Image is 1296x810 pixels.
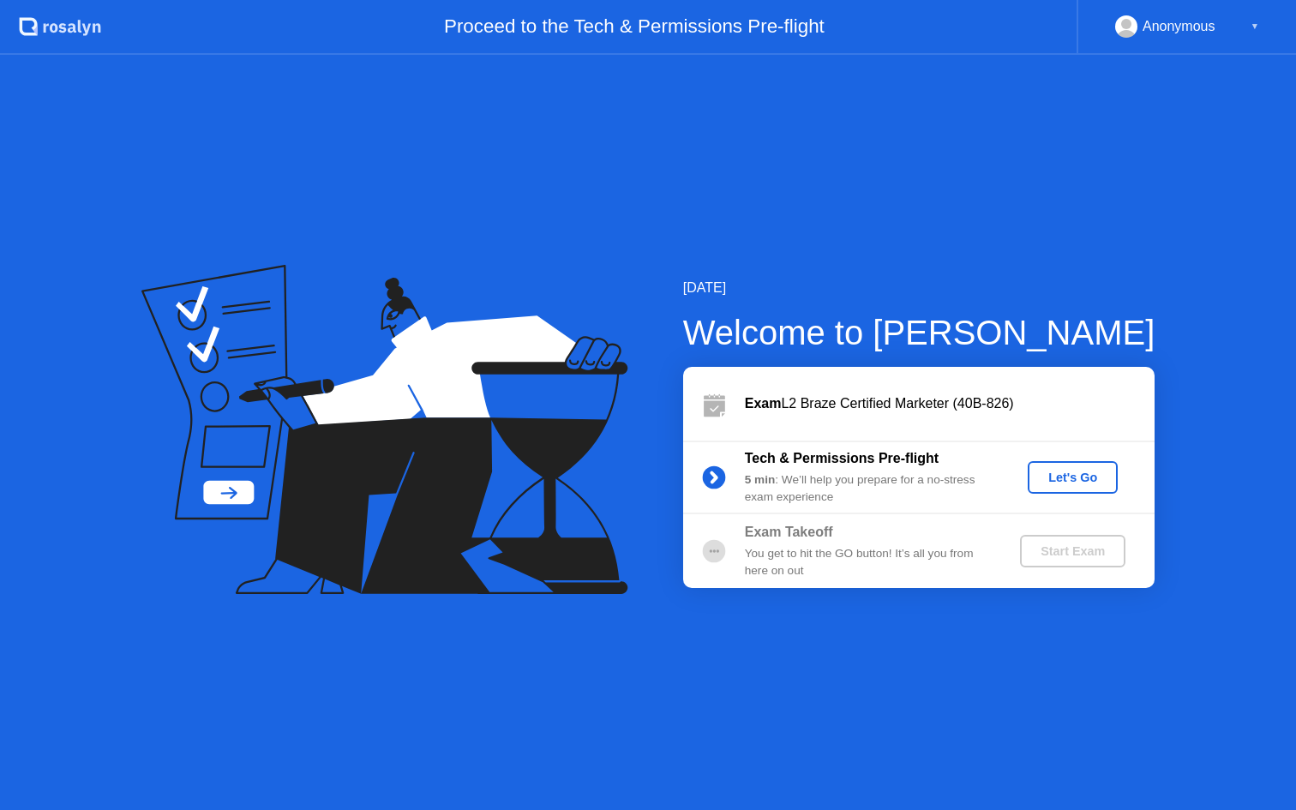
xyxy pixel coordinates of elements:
div: Start Exam [1027,544,1119,558]
div: Anonymous [1143,15,1215,38]
div: [DATE] [683,278,1155,298]
b: Exam Takeoff [745,525,833,539]
div: L2 Braze Certified Marketer (40B-826) [745,393,1155,414]
b: Exam [745,396,782,411]
div: Welcome to [PERSON_NAME] [683,307,1155,358]
div: ▼ [1251,15,1259,38]
b: Tech & Permissions Pre-flight [745,451,939,465]
button: Start Exam [1020,535,1125,567]
div: Let's Go [1035,471,1111,484]
button: Let's Go [1028,461,1118,494]
div: : We’ll help you prepare for a no-stress exam experience [745,471,992,507]
div: You get to hit the GO button! It’s all you from here on out [745,545,992,580]
b: 5 min [745,473,776,486]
